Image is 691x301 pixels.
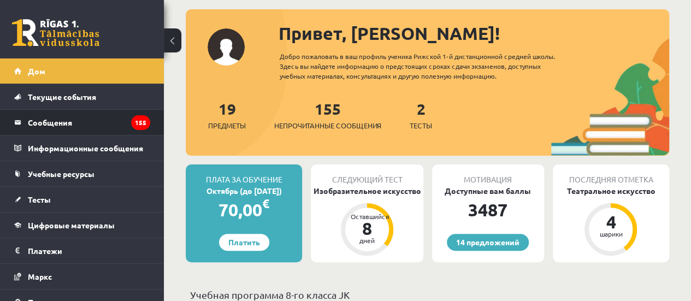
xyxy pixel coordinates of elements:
font: Непрочитанные сообщения [274,121,381,130]
a: Театральное искусство 4 шарики [553,185,669,257]
font: 155 [135,118,146,127]
font: Изобразительное искусство [313,186,421,196]
font: 4 [606,211,616,233]
font: Маркс [28,272,52,281]
font: Последняя отметка [569,174,653,184]
font: Следующий тест [332,174,402,184]
font: Октябрь (до [DATE]) [206,186,282,196]
font: Учебные ресурсы [28,169,95,179]
font: 19 [218,99,236,118]
font: шарики [599,229,622,238]
font: Платежи [28,246,62,256]
a: Цифровые материалы [14,213,150,238]
font: 8 [362,217,372,239]
a: Информационные сообщения [14,135,150,161]
font: Платить [228,237,260,247]
font: дней [359,236,375,245]
a: Учебные ресурсы [14,161,150,186]
a: 2Тесты [410,99,432,131]
font: Предметы [208,121,246,130]
a: Рижская 1-я средняя школа заочного обучения [12,19,99,46]
font: Сообщения [28,117,72,127]
a: 155Непрочитанные сообщения [274,99,381,131]
font: Учебная программа 8-го класса JK [190,289,350,300]
font: Плата за обучение [206,174,282,184]
font: Оставшийся [351,212,389,221]
font: Дом [28,66,45,76]
font: 70,00 [218,199,262,221]
font: Тесты [28,194,51,204]
font: 2 [417,99,426,118]
a: 14 предложений [447,234,529,251]
font: Цифровые материалы [28,220,115,230]
font: Театральное искусство [566,186,655,196]
font: Текущие события [28,92,96,102]
font: 3487 [468,199,507,221]
a: Маркс [14,264,150,289]
font: 155 [315,99,341,118]
a: Платежи [14,238,150,263]
a: 19Предметы [208,99,246,131]
font: Привет, [PERSON_NAME]! [279,22,500,44]
a: Сообщения155 [14,110,150,135]
font: Мотивация [464,174,512,184]
font: Информационные сообщения [28,143,143,153]
a: Платить [219,234,269,251]
font: € [262,196,269,211]
a: Дом [14,58,150,84]
font: Добро пожаловать в ваш профиль ученика Рижской 1-й дистанционной средней школы. Здесь вы найдете ... [280,52,555,80]
font: Тесты [410,121,432,130]
a: Изобразительное искусство Оставшийся 8 дней [311,185,423,257]
a: Тесты [14,187,150,212]
a: Текущие события [14,84,150,109]
font: 14 предложений [456,237,519,247]
font: Доступные вам баллы [445,186,531,196]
